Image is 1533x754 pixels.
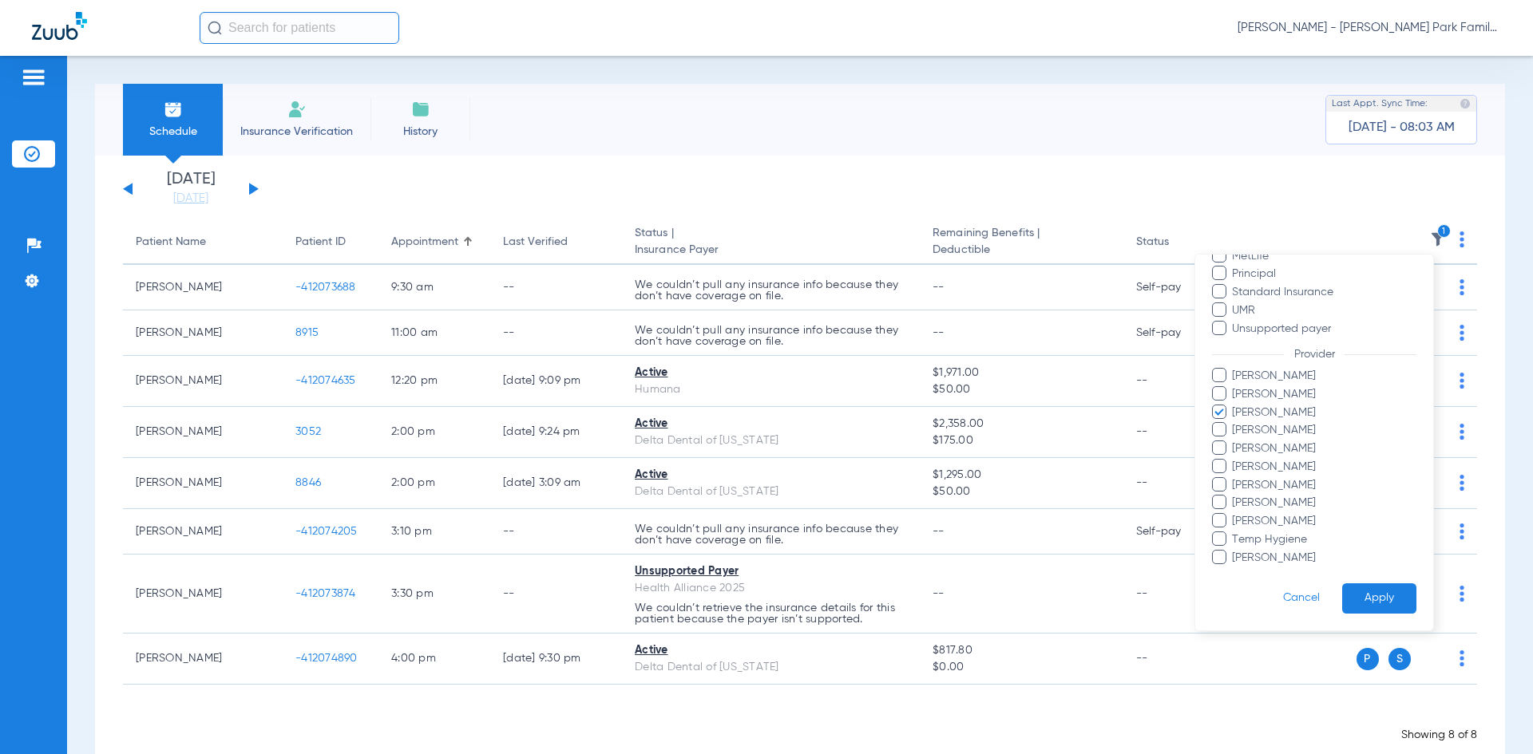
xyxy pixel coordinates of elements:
span: Principal [1231,266,1416,282]
span: [PERSON_NAME] [1231,386,1416,403]
span: [PERSON_NAME] [1231,405,1416,421]
span: Provider [1284,349,1345,360]
span: [PERSON_NAME] [1231,368,1416,385]
span: Temp Hygiene [1231,531,1416,548]
button: Cancel [1261,583,1342,614]
span: MetLife [1231,248,1416,265]
span: Unsupported payer [1231,321,1416,338]
span: [PERSON_NAME] [1231,440,1416,457]
span: Standard Insurance [1231,284,1416,301]
span: [PERSON_NAME] [1231,550,1416,566]
span: [PERSON_NAME] [1231,422,1416,439]
span: [PERSON_NAME] [1231,477,1416,494]
span: [PERSON_NAME] [1231,459,1416,476]
button: Apply [1342,583,1416,614]
span: [PERSON_NAME] [1231,513,1416,530]
span: [PERSON_NAME] [1231,495,1416,511]
span: UMR [1231,302,1416,319]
